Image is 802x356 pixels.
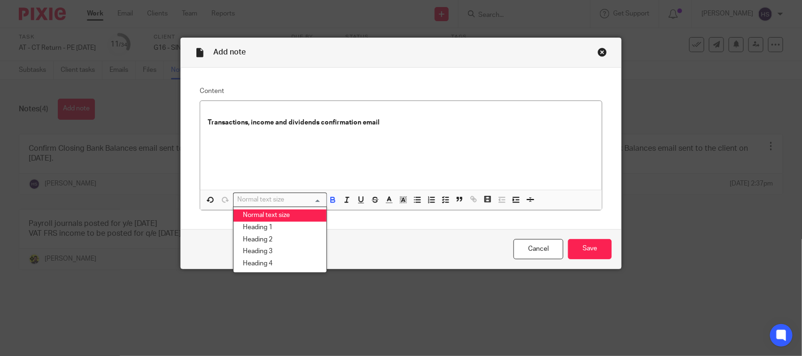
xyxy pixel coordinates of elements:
span: Add note [213,48,246,56]
li: Heading 2 [234,234,327,246]
input: Save [568,239,612,259]
li: Normal text size [234,209,327,222]
input: Search for option [234,195,321,205]
strong: Transactions, income and dividends confirmation email [208,119,380,126]
li: Heading 1 [234,222,327,234]
label: Content [200,86,602,96]
div: Close this dialog window [598,47,607,57]
li: Heading 3 [234,246,327,258]
div: Search for option [233,193,327,207]
a: Cancel [514,239,563,259]
li: Heading 4 [234,258,327,270]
